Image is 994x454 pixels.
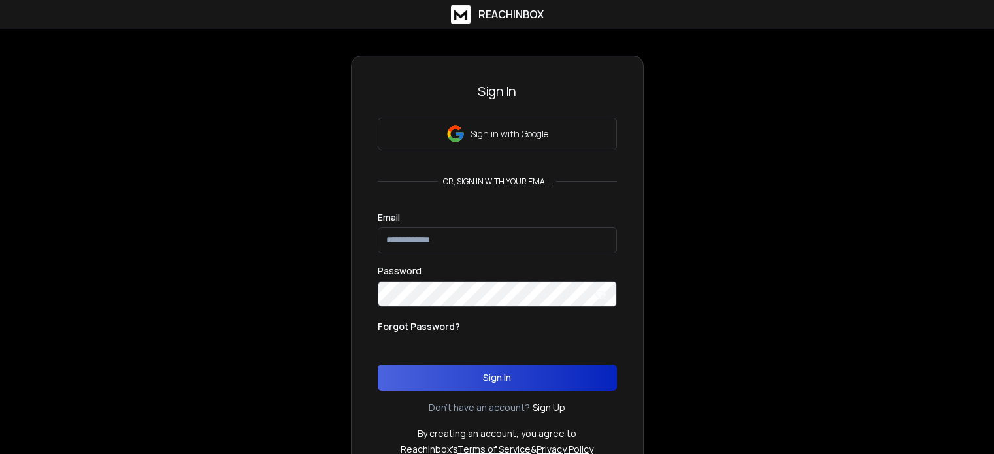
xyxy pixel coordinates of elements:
label: Email [378,213,400,222]
a: Sign Up [533,401,565,414]
label: Password [378,267,422,276]
p: Don't have an account? [429,401,530,414]
a: ReachInbox [451,5,544,24]
p: By creating an account, you agree to [418,427,576,440]
p: Forgot Password? [378,320,460,333]
button: Sign In [378,365,617,391]
p: Sign in with Google [471,127,548,140]
h3: Sign In [378,82,617,101]
img: logo [451,5,471,24]
button: Sign in with Google [378,118,617,150]
p: or, sign in with your email [438,176,556,187]
h1: ReachInbox [478,7,544,22]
